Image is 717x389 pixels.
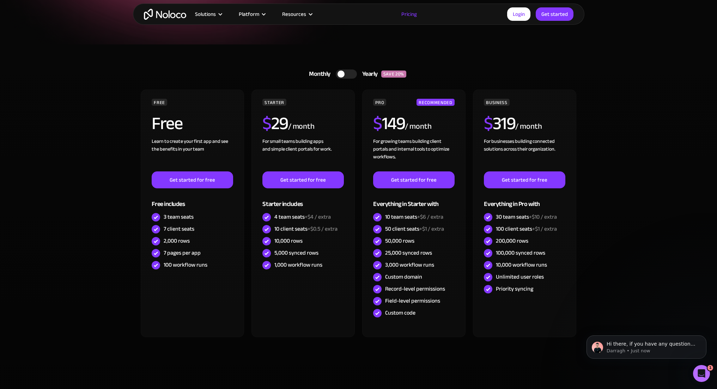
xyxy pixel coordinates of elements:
div: 100 workflow runs [164,261,207,269]
div: Everything in Pro with [484,188,565,211]
div: Custom code [385,309,415,317]
div: Monthly [300,69,336,79]
div: Custom domain [385,273,422,281]
div: Platform [239,10,259,19]
div: RECOMMENDED [417,99,454,106]
div: PRO [373,99,386,106]
span: +$6 / extra [417,212,443,222]
div: / month [405,121,431,132]
div: Everything in Starter with [373,188,454,211]
iframe: Intercom notifications message [576,321,717,370]
a: Get started for free [152,171,233,188]
div: FREE [152,99,167,106]
div: Solutions [195,10,216,19]
div: 50,000 rows [385,237,414,245]
div: 30 team seats [496,213,557,221]
h2: 29 [262,115,288,132]
div: Priority syncing [496,285,533,293]
a: Get started for free [484,171,565,188]
span: 1 [707,365,713,371]
div: 7 pages per app [164,249,201,257]
div: Resources [282,10,306,19]
div: 3 team seats [164,213,194,221]
iframe: Intercom live chat [693,365,710,382]
div: 1,000 workflow runs [274,261,322,269]
div: Platform [230,10,273,19]
div: Record-level permissions [385,285,445,293]
div: 25,000 synced rows [385,249,432,257]
div: STARTER [262,99,286,106]
div: Unlimited user roles [496,273,544,281]
div: Resources [273,10,320,19]
div: 200,000 rows [496,237,528,245]
div: / month [288,121,315,132]
div: For small teams building apps and simple client portals for work. ‍ [262,138,344,171]
div: 7 client seats [164,225,194,233]
div: / month [515,121,542,132]
span: $ [262,107,271,140]
div: 4 team seats [274,213,331,221]
a: Login [507,7,530,21]
span: +$10 / extra [529,212,557,222]
div: Free includes [152,188,233,211]
div: Yearly [357,69,381,79]
div: 10,000 workflow runs [496,261,547,269]
a: Get started for free [373,171,454,188]
span: +$1 / extra [419,224,444,234]
a: Pricing [393,10,426,19]
a: Get started [536,7,573,21]
div: Solutions [186,10,230,19]
div: 50 client seats [385,225,444,233]
div: Learn to create your first app and see the benefits in your team ‍ [152,138,233,171]
div: For growing teams building client portals and internal tools to optimize workflows. [373,138,454,171]
span: +$0.5 / extra [308,224,338,234]
h2: Free [152,115,182,132]
span: $ [484,107,493,140]
div: 10 team seats [385,213,443,221]
div: 2,000 rows [164,237,190,245]
div: 5,000 synced rows [274,249,318,257]
a: Get started for free [262,171,344,188]
div: Starter includes [262,188,344,211]
div: 100,000 synced rows [496,249,545,257]
div: For businesses building connected solutions across their organization. ‍ [484,138,565,171]
div: 10 client seats [274,225,338,233]
span: +$4 / extra [305,212,331,222]
div: BUSINESS [484,99,509,106]
h2: 319 [484,115,515,132]
span: +$1 / extra [532,224,557,234]
div: Field-level permissions [385,297,440,305]
div: SAVE 20% [381,71,406,78]
h2: 149 [373,115,405,132]
a: home [144,9,186,20]
div: 100 client seats [496,225,557,233]
span: $ [373,107,382,140]
div: 3,000 workflow runs [385,261,434,269]
div: 10,000 rows [274,237,303,245]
